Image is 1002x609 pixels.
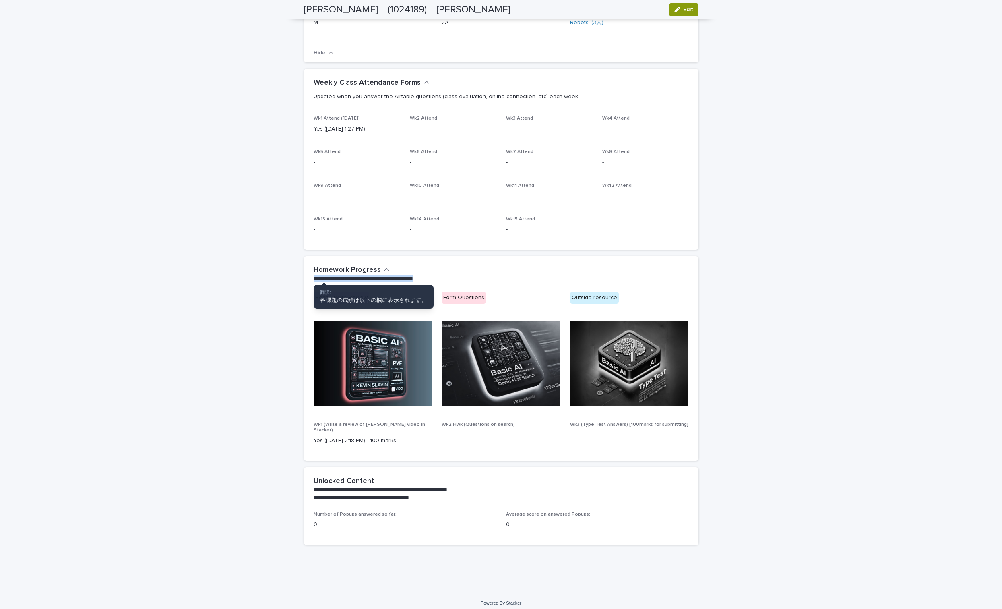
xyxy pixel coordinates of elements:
[320,296,427,304] div: 各課題の成績は以下の欄に表示されます。
[410,116,437,121] span: Wk2 Attend
[314,125,400,133] p: Yes ([DATE] 1:27 PM)
[314,437,432,445] p: Yes ([DATE] 2:18 PM) - 100 marks
[314,79,421,87] h2: Weekly Class Attendance Forms
[506,512,590,517] span: Average score on answered Popups:
[314,192,400,200] p: -
[506,192,593,200] p: -
[442,292,486,304] div: Form Questions
[314,79,430,87] button: Weekly Class Attendance Forms
[570,422,688,427] span: Wk3 (Type Test Answers) [100marks for submitting]
[442,19,560,27] p: 2A
[669,3,698,16] button: Edit
[506,217,535,222] span: Wk15 Attend
[602,125,689,133] p: -
[506,116,533,121] span: Wk3 Attend
[314,116,360,121] span: Wk1 Attend ([DATE])
[481,601,521,605] a: Powered By Stacker
[506,149,533,154] span: Wk7 Attend
[570,431,689,439] p: -
[314,158,400,167] p: -
[506,158,593,167] p: -
[410,225,496,234] p: -
[442,422,515,427] span: Wk2 Hwk (Questions on search)
[314,477,374,486] h2: Unlocked Content
[314,183,341,188] span: Wk9 Attend
[506,520,689,529] p: 0
[314,19,432,27] p: M
[314,520,496,529] p: 0
[314,266,381,275] h2: Homework Progress
[410,149,437,154] span: Wk6 Attend
[506,225,593,234] p: -
[410,158,496,167] p: -
[570,292,619,304] div: Outside resource
[314,266,390,275] button: Homework Progress
[314,321,432,406] img: pWzATWRYC7aDd-O4LUy8KCsgMrED4gqpXhLj58A4zYk
[442,431,560,439] p: -
[410,217,439,222] span: Wk14 Attend
[506,125,593,133] p: -
[570,321,689,406] img: iWN_mndAGIQ22GZZG-_bRFL_9KcjzUqdJ2egCGC1XqQ
[602,192,689,200] p: -
[314,50,333,56] button: Hide
[314,93,686,100] p: Updated when you answer the Airtable questions (class evaluation, online connection, etc) each week.
[602,116,630,121] span: Wk4 Attend
[314,149,341,154] span: Wk5 Attend
[570,19,603,27] a: Robots! (3人)
[602,183,632,188] span: Wk12 Attend
[314,512,397,517] span: Number of Popups answered so far:
[314,225,400,234] p: -
[410,183,439,188] span: Wk10 Attend
[683,7,693,12] span: Edit
[602,149,630,154] span: Wk8 Attend
[314,217,343,222] span: Wk13 Attend
[314,422,425,433] span: Wk1 (Write a review of [PERSON_NAME] video in Stacker)
[304,4,510,16] h2: [PERSON_NAME] (1024189) [PERSON_NAME]
[410,125,496,133] p: -
[320,290,427,295] div: 翻訳:
[602,158,689,167] p: -
[506,183,534,188] span: Wk11 Attend
[442,321,560,406] img: r9sZBIPbW1PxldDwLdQkklljNqFFo_pTfcLXln9P7Rw
[410,192,496,200] p: -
